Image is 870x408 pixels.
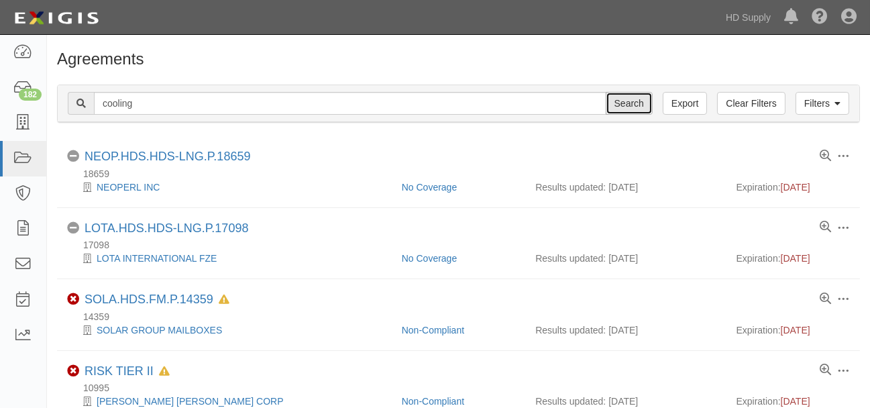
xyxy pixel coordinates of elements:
div: 17098 [67,238,860,252]
i: No Coverage [67,150,79,162]
div: SOLAR GROUP MAILBOXES [67,323,392,337]
a: Non-Compliant [402,396,464,407]
div: NEOP.HDS.HDS-LNG.P.18659 [85,150,250,164]
a: No Coverage [402,253,457,264]
a: HD Supply [719,4,777,31]
div: 10995 [67,381,860,395]
div: Results updated: [DATE] [535,181,716,194]
i: In Default since 04/22/2024 [219,295,229,305]
a: LOTA.HDS.HDS-LNG.P.17098 [85,221,248,235]
div: 182 [19,89,42,101]
span: [DATE] [781,253,810,264]
div: Expiration: [737,181,851,194]
a: Clear Filters [717,92,785,115]
input: Search [94,92,606,115]
div: SOLA.HDS.FM.P.14359 [85,293,229,307]
a: Non-Compliant [402,325,464,336]
a: No Coverage [402,182,457,193]
span: [DATE] [781,325,810,336]
div: 18659 [67,167,860,181]
a: Filters [796,92,849,115]
div: Results updated: [DATE] [535,323,716,337]
div: Expiration: [737,252,851,265]
a: Export [663,92,707,115]
div: 14359 [67,310,860,323]
div: Results updated: [DATE] [535,252,716,265]
div: JONES STEPHENS CORP [67,395,392,408]
a: View results summary [820,293,831,305]
input: Search [606,92,653,115]
h1: Agreements [57,50,860,68]
div: NEOPERL INC [67,181,392,194]
a: [PERSON_NAME] [PERSON_NAME] CORP [97,396,284,407]
i: Help Center - Complianz [812,9,828,25]
a: SOLAR GROUP MAILBOXES [97,325,222,336]
div: Expiration: [737,395,851,408]
div: LOTA.HDS.HDS-LNG.P.17098 [85,221,248,236]
a: NEOPERL INC [97,182,160,193]
a: LOTA INTERNATIONAL FZE [97,253,217,264]
i: Non-Compliant [67,365,79,377]
a: View results summary [820,150,831,162]
a: View results summary [820,364,831,376]
div: LOTA INTERNATIONAL FZE [67,252,392,265]
a: RISK TIER II [85,364,154,378]
span: [DATE] [781,396,810,407]
a: SOLA.HDS.FM.P.14359 [85,293,213,306]
span: [DATE] [781,182,810,193]
i: Non-Compliant [67,293,79,305]
div: Results updated: [DATE] [535,395,716,408]
div: Expiration: [737,323,851,337]
div: RISK TIER II [85,364,170,379]
a: NEOP.HDS.HDS-LNG.P.18659 [85,150,250,163]
a: View results summary [820,221,831,234]
img: logo-5460c22ac91f19d4615b14bd174203de0afe785f0fc80cf4dbbc73dc1793850b.png [10,6,103,30]
i: In Default since 05/22/2024 [159,367,170,376]
i: No Coverage [67,222,79,234]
